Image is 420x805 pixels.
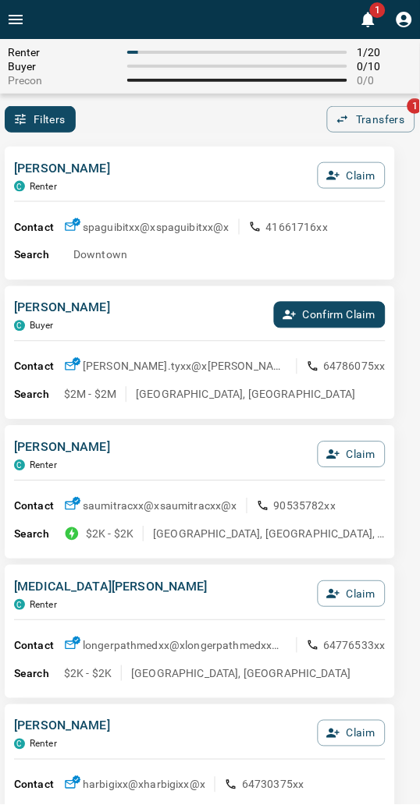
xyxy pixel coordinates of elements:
[266,219,329,235] p: 41661716xx
[83,359,287,374] p: [PERSON_NAME].tyxx@x [PERSON_NAME].tyxx@x
[83,219,230,235] p: spaguibitxx@x spaguibitxx@x
[86,527,133,542] p: $2K - $2K
[153,527,386,542] p: [GEOGRAPHIC_DATA], [GEOGRAPHIC_DATA], +1
[318,721,386,747] button: Claim
[324,638,386,654] p: 64776533xx
[64,666,112,682] p: $2K - $2K
[14,299,110,317] p: [PERSON_NAME]
[353,4,384,35] button: 1
[8,46,118,59] span: Renter
[14,638,64,654] p: Contact
[30,739,57,750] p: Renter
[30,600,57,611] p: Renter
[83,778,205,793] p: harbigixx@x harbigixx@x
[30,181,57,192] p: Renter
[14,460,25,471] div: condos.ca
[14,600,25,611] div: condos.ca
[318,162,386,189] button: Claim
[14,666,64,683] p: Search
[73,247,127,263] p: Downtown
[14,498,64,515] p: Contact
[14,778,64,794] p: Contact
[318,581,386,608] button: Claim
[14,359,64,375] p: Contact
[83,638,287,654] p: longerpathmedxx@x longerpathmedxx@x
[64,387,116,402] p: $2M - $2M
[274,498,336,514] p: 90535782xx
[5,106,76,133] button: Filters
[324,359,386,374] p: 64786075xx
[14,321,25,332] div: condos.ca
[370,2,386,18] span: 1
[8,74,118,87] span: Precon
[14,527,64,543] p: Search
[357,60,412,73] span: 0 / 10
[136,387,355,402] p: [GEOGRAPHIC_DATA], [GEOGRAPHIC_DATA]
[14,578,208,597] p: [MEDICAL_DATA][PERSON_NAME]
[357,46,412,59] span: 1 / 20
[8,60,118,73] span: Buyer
[318,442,386,468] button: Claim
[30,460,57,471] p: Renter
[14,181,25,192] div: condos.ca
[242,778,304,793] p: 64730375xx
[14,387,64,403] p: Search
[14,739,25,750] div: condos.ca
[131,666,351,682] p: [GEOGRAPHIC_DATA], [GEOGRAPHIC_DATA]
[327,106,415,133] button: Transfers
[83,498,237,514] p: saumitracxx@x saumitracxx@x
[357,74,412,87] span: 0 / 0
[14,718,110,736] p: [PERSON_NAME]
[274,302,386,328] button: Confirm Claim
[14,219,64,236] p: Contact
[14,438,110,457] p: [PERSON_NAME]
[14,247,64,264] p: Search
[389,4,420,35] button: Profile
[30,321,54,332] p: Buyer
[14,159,110,178] p: [PERSON_NAME]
